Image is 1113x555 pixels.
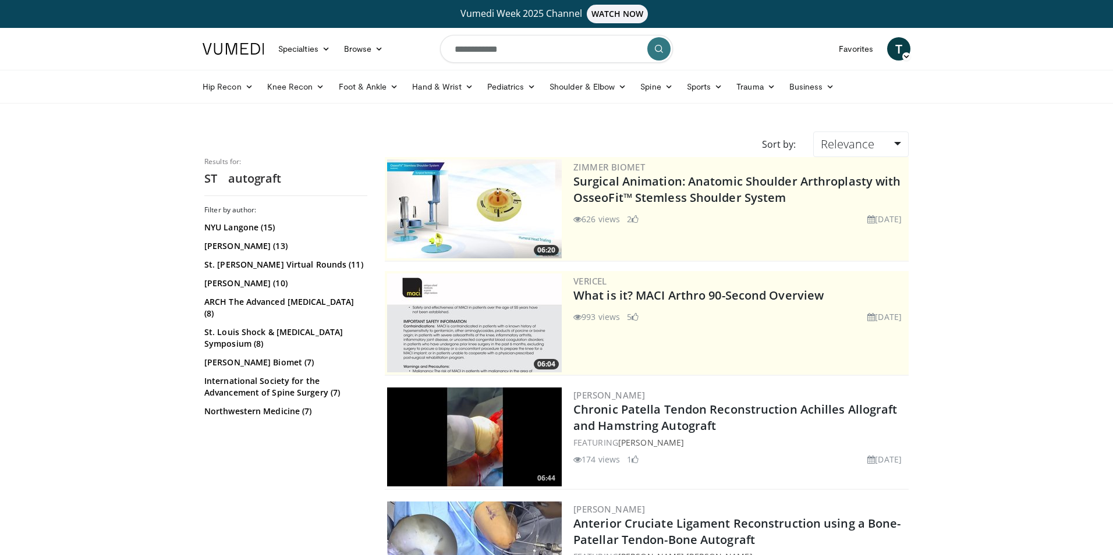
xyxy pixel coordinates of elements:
[204,405,364,417] a: Northwestern Medicine (7)
[204,277,364,289] a: [PERSON_NAME] (10)
[627,213,639,225] li: 2
[573,401,898,433] a: Chronic Patella Tendon Reconstruction Achilles Allograft and Hamstring Autograft
[867,213,902,225] li: [DATE]
[387,273,562,372] a: 06:04
[573,389,645,401] a: [PERSON_NAME]
[387,159,562,258] a: 06:20
[543,75,633,98] a: Shoulder & Elbow
[203,43,264,55] img: VuMedi Logo
[204,240,364,252] a: [PERSON_NAME] (13)
[832,37,880,61] a: Favorites
[260,75,332,98] a: Knee Recon
[204,171,367,186] h2: ST autograft
[573,161,645,173] a: Zimmer Biomet
[573,275,607,287] a: Vericel
[204,357,364,368] a: [PERSON_NAME] Biomet (7)
[440,35,673,63] input: Search topics, interventions
[534,473,559,483] span: 06:44
[204,296,364,319] a: ARCH The Advanced [MEDICAL_DATA] (8)
[534,245,559,255] span: 06:20
[627,453,639,465] li: 1
[753,131,804,157] div: Sort by:
[782,75,842,98] a: Business
[587,5,648,23] span: WATCH NOW
[867,311,902,323] li: [DATE]
[573,287,824,303] a: What is it? MACI Arthro 90-Second Overview
[387,387,562,486] img: 3f93c4f4-1cd8-4ddd-8d31-b4fae3ac52ad.300x170_q85_crop-smart_upscale.jpg
[813,131,909,157] a: Relevance
[821,136,874,152] span: Relevance
[867,453,902,465] li: [DATE]
[573,503,645,515] a: [PERSON_NAME]
[337,37,391,61] a: Browse
[204,259,364,271] a: St. [PERSON_NAME] Virtual Rounds (11)
[618,437,684,448] a: [PERSON_NAME]
[680,75,730,98] a: Sports
[387,159,562,258] img: 84e7f812-2061-4fff-86f6-cdff29f66ef4.300x170_q85_crop-smart_upscale.jpg
[627,311,639,323] li: 5
[573,515,901,547] a: Anterior Cruciate Ligament Reconstruction using a Bone-Patellar Tendon-Bone Autograft
[573,173,901,205] a: Surgical Animation: Anatomic Shoulder Arthroplasty with OsseoFit™ Stemless Shoulder System
[480,75,543,98] a: Pediatrics
[729,75,782,98] a: Trauma
[204,205,367,215] h3: Filter by author:
[633,75,679,98] a: Spine
[573,311,620,323] li: 993 views
[204,5,909,23] a: Vumedi Week 2025 ChannelWATCH NOW
[573,453,620,465] li: 174 views
[573,436,906,449] div: FEATURING
[405,75,480,98] a: Hand & Wrist
[534,359,559,369] span: 06:04
[204,222,364,233] a: NYU Langone (15)
[204,375,364,399] a: International Society for the Advancement of Spine Surgery (7)
[887,37,910,61] a: T
[332,75,406,98] a: Foot & Ankle
[387,387,562,486] a: 06:44
[573,213,620,225] li: 626 views
[204,157,367,166] p: Results for:
[387,273,562,372] img: aa6cc8ed-3dbf-4b6a-8d82-4a06f68b6688.300x170_q85_crop-smart_upscale.jpg
[196,75,260,98] a: Hip Recon
[204,326,364,350] a: St. Louis Shock & [MEDICAL_DATA] Symposium (8)
[271,37,337,61] a: Specialties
